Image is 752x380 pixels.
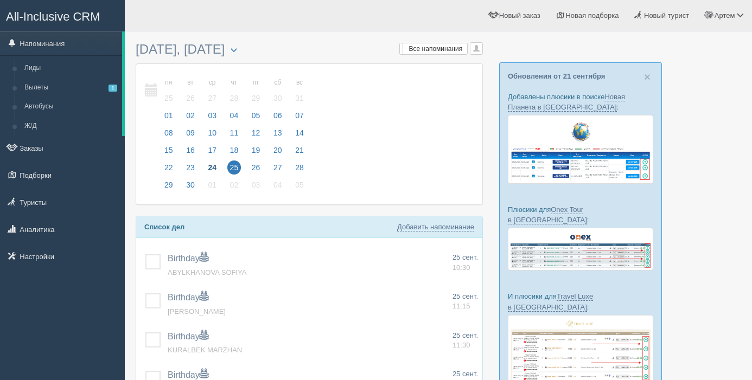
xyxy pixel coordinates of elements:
p: И плюсики для : [508,291,653,312]
span: 27 [205,91,219,105]
span: 05 [249,108,263,123]
span: 26 [249,160,263,175]
a: 07 [289,110,307,127]
span: 21 [292,143,307,157]
span: 12 [249,126,263,140]
small: вт [183,78,197,87]
span: 30 [271,91,285,105]
span: 10:30 [453,263,470,272]
a: вс 31 [289,72,307,110]
span: 30 [183,178,197,192]
span: 25 сент. [453,292,478,300]
a: 04 [224,110,245,127]
a: KURALBEK MARZHAN [168,346,242,354]
span: 28 [292,160,307,175]
a: 02 [180,110,201,127]
a: 01 [158,110,179,127]
a: 20 [267,144,288,162]
button: Close [644,71,651,82]
span: 17 [205,143,219,157]
span: 07 [292,108,307,123]
span: 01 [205,178,219,192]
span: 09 [183,126,197,140]
a: 16 [180,144,201,162]
p: Добавлены плюсики в поиске : [508,92,653,112]
span: Артем [715,11,735,20]
a: 02 [224,179,245,196]
a: 05 [289,179,307,196]
span: 10 [205,126,219,140]
a: Вылеты1 [20,78,122,98]
img: onex-tour-proposal-crm-for-travel-agency.png [508,228,653,270]
a: 03 [202,110,222,127]
span: 01 [162,108,176,123]
span: 16 [183,143,197,157]
a: 14 [289,127,307,144]
a: 19 [246,144,266,162]
a: 24 [202,162,222,179]
span: 02 [183,108,197,123]
span: 25 сент. [453,331,478,339]
a: 12 [246,127,266,144]
span: 1 [109,85,117,92]
a: 25 сент. 11:15 [453,292,478,312]
small: пн [162,78,176,87]
span: 28 [227,91,241,105]
span: 20 [271,143,285,157]
a: вт 26 [180,72,201,110]
a: 18 [224,144,245,162]
a: 26 [246,162,266,179]
span: 25 сент. [453,253,478,261]
a: 17 [202,144,222,162]
a: 08 [158,127,179,144]
span: 11:30 [453,341,470,349]
a: 27 [267,162,288,179]
span: 05 [292,178,307,192]
span: 14 [292,126,307,140]
a: Birthday [168,254,208,263]
span: 29 [249,91,263,105]
span: 15 [162,143,176,157]
a: [PERSON_NAME] [168,307,226,315]
a: 25 сент. 11:30 [453,331,478,351]
span: Birthday [168,332,208,341]
a: 01 [202,179,222,196]
span: 18 [227,143,241,157]
a: Travel Luxe в [GEOGRAPHIC_DATA] [508,292,593,311]
a: All-Inclusive CRM [1,1,124,30]
a: ABYLKHANOVA SOFIYA [168,268,246,276]
a: Лиды [20,59,122,78]
span: 22 [162,160,176,175]
a: Birthday [168,370,208,379]
span: 25 [227,160,241,175]
span: 31 [292,91,307,105]
span: Новая подборка [565,11,619,20]
img: new-planet-%D0%BF%D1%96%D0%B4%D0%B1%D1%96%D1%80%D0%BA%D0%B0-%D1%81%D1%80%D0%BC-%D0%B4%D0%BB%D1%8F... [508,115,653,183]
p: Плюсики для : [508,204,653,225]
a: Обновления от 21 сентября [508,72,605,80]
a: сб 30 [267,72,288,110]
span: Все напоминания [409,45,463,53]
a: Ж/Д [20,117,122,136]
a: 25 сент. 10:30 [453,253,478,273]
small: пт [249,78,263,87]
b: Список дел [144,223,184,231]
span: 25 сент. [453,370,478,378]
span: 27 [271,160,285,175]
span: 04 [271,178,285,192]
a: ср 27 [202,72,222,110]
span: × [644,70,651,83]
a: 30 [180,179,201,196]
a: 04 [267,179,288,196]
h3: [DATE], [DATE] [136,42,483,58]
a: 09 [180,127,201,144]
a: 25 [224,162,245,179]
a: Birthday [168,293,208,302]
a: пт 29 [246,72,266,110]
a: 05 [246,110,266,127]
span: 26 [183,91,197,105]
